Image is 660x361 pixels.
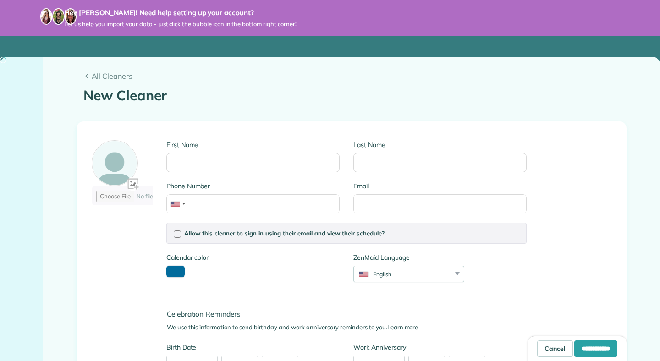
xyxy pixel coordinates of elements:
label: Email [353,181,527,191]
label: Last Name [353,140,527,149]
strong: Hey [PERSON_NAME]! Need help setting up your account? [64,8,297,17]
label: Calendar color [166,253,209,262]
a: All Cleaners [83,71,620,82]
button: toggle color picker dialog [166,266,185,277]
div: United States: +1 [167,195,188,213]
label: Work Anniversary [353,343,527,352]
span: Let us help you import your data - just click the bubble icon in the bottom right corner! [64,20,297,28]
a: Cancel [537,340,573,357]
a: Learn more [387,323,418,331]
h1: New Cleaner [83,88,620,103]
label: Phone Number [166,181,340,191]
label: Birth Date [166,343,340,352]
p: We use this information to send birthday and work anniversary reminders to you. [167,323,534,332]
span: Allow this cleaner to sign in using their email and view their schedule? [184,230,385,237]
span: All Cleaners [92,71,620,82]
label: ZenMaid Language [353,253,464,262]
h4: Celebration Reminders [167,310,534,318]
label: First Name [166,140,340,149]
div: English [354,270,452,278]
